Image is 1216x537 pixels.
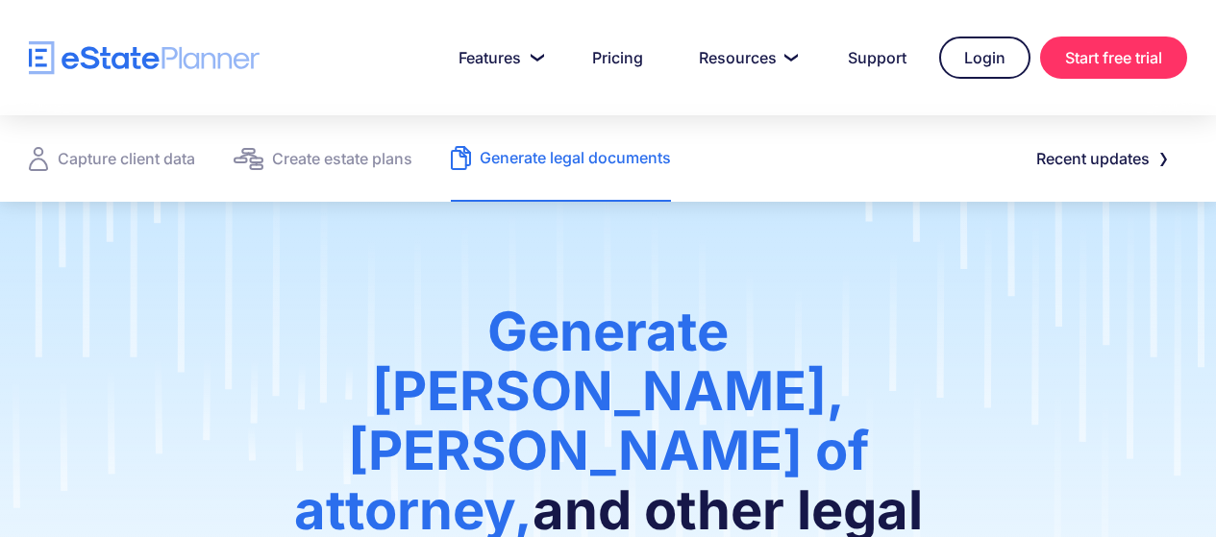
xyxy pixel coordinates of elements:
a: Start free trial [1040,37,1187,79]
div: Recent updates [1036,145,1150,172]
a: Login [939,37,1030,79]
a: Features [435,38,559,77]
a: Create estate plans [234,115,412,202]
a: home [29,41,260,75]
a: Support [825,38,930,77]
a: Resources [676,38,815,77]
a: Pricing [569,38,666,77]
a: Capture client data [29,115,195,202]
div: Create estate plans [272,145,412,172]
a: Generate legal documents [451,115,671,202]
div: Generate legal documents [480,144,671,171]
div: Capture client data [58,145,195,172]
a: Recent updates [1013,139,1187,178]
